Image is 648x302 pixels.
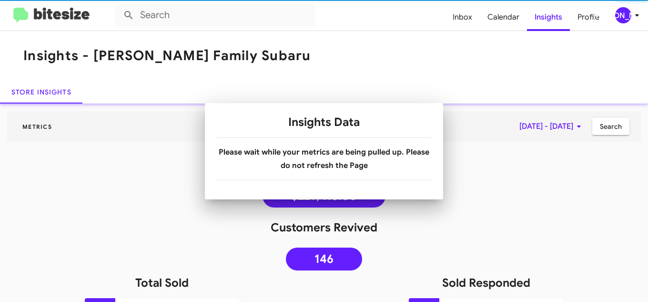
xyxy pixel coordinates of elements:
input: Search [115,4,315,27]
span: [DATE] - [DATE] [519,118,585,135]
h1: Insights - [PERSON_NAME] Family Subaru [23,48,311,63]
span: Profile [570,3,607,31]
div: [PERSON_NAME] [615,7,631,23]
span: Search [600,118,622,135]
span: Calendar [480,3,527,31]
span: 146 [314,254,334,264]
span: Metrics [15,123,60,130]
h1: Insights Data [216,115,432,130]
span: Inbox [445,3,480,31]
span: Insights [527,3,570,31]
b: Please wait while your metrics are being pulled up. Please do not refresh the Page [219,147,429,170]
h1: Sold Responded [324,275,648,291]
span: $229,415.00 [291,191,357,201]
